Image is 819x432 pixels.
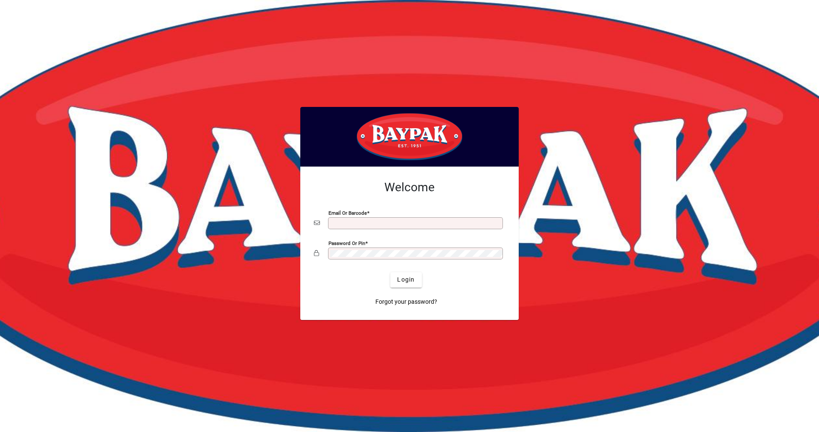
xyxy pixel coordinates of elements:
[328,240,365,246] mat-label: Password or Pin
[397,275,415,284] span: Login
[328,210,367,216] mat-label: Email or Barcode
[390,272,421,288] button: Login
[372,294,441,310] a: Forgot your password?
[375,297,437,306] span: Forgot your password?
[314,180,505,195] h2: Welcome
